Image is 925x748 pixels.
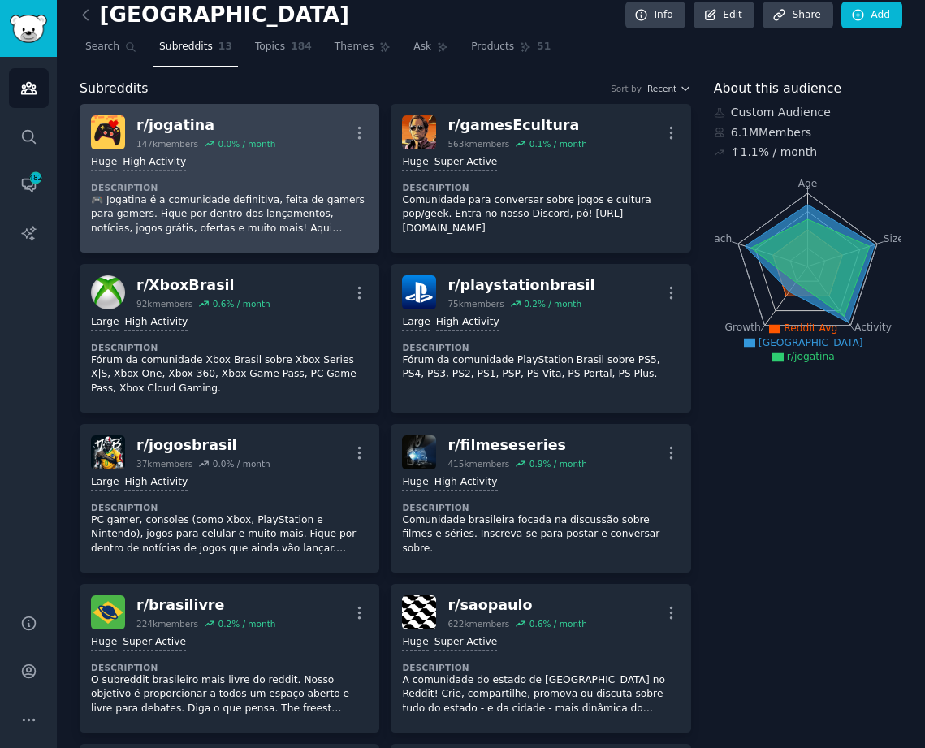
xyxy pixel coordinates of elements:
dt: Description [402,342,679,353]
p: Fórum da comunidade Xbox Brasil sobre Xbox Series X|S, Xbox One, Xbox 360, Xbox Game Pass, PC Gam... [91,353,368,396]
div: Custom Audience [714,104,902,121]
a: Subreddits13 [153,34,238,67]
div: Super Active [123,635,186,651]
a: jogosbrasilr/jogosbrasil37kmembers0.0% / monthLargeHigh ActivityDescriptionPC gamer, consoles (co... [80,424,379,573]
div: 75k members [447,298,504,309]
div: r/ filmeseseries [447,435,586,456]
div: Large [402,315,430,331]
a: Add [841,2,902,29]
p: Fórum da comunidade PlayStation Brasil sobre PS5, PS4, PS3, PS2, PS1, PSP, PS Vita, PS Portal, PS... [402,353,679,382]
a: XboxBrasilr/XboxBrasil92kmembers0.6% / monthLargeHigh ActivityDescriptionFórum da comunidade Xbox... [80,264,379,413]
tspan: Age [797,178,817,189]
a: saopaulor/saopaulo622kmembers0.6% / monthHugeSuper ActiveDescriptionA comunidade do estado de [GE... [391,584,690,733]
div: 0.6 % / month [213,298,270,309]
div: 415k members [447,458,509,469]
a: brasilivrer/brasilivre224kmembers0.2% / monthHugeSuper ActiveDescriptionO subreddit brasileiro ma... [80,584,379,733]
h2: [GEOGRAPHIC_DATA] [80,2,349,28]
div: Large [91,315,119,331]
div: Huge [402,635,428,651]
div: 147k members [136,138,198,149]
span: Subreddits [159,40,213,54]
a: Themes [329,34,397,67]
img: gamesEcultura [402,115,436,149]
div: 6.1M Members [714,124,902,141]
div: 622k members [447,618,509,629]
img: playstationbrasil [402,275,436,309]
div: 0.9 % / month [529,458,587,469]
span: 13 [218,40,232,54]
div: r/ gamesEcultura [447,115,586,136]
img: brasilivre [91,595,125,629]
span: 482 [28,172,43,184]
div: Huge [402,475,428,491]
div: High Activity [436,315,499,331]
p: Comunidade para conversar sobre jogos e cultura pop/geek. Entra no nosso Discord, pô! [URL][DOMAI... [402,193,679,236]
div: r/ saopaulo [447,595,586,616]
div: Huge [91,155,117,171]
span: Themes [335,40,374,54]
div: 0.0 % / month [213,458,270,469]
span: Search [85,40,119,54]
span: Recent [647,83,676,94]
div: 0.1 % / month [529,138,587,149]
div: High Activity [123,155,186,171]
div: r/ jogosbrasil [136,435,270,456]
span: Subreddits [80,79,149,99]
img: XboxBrasil [91,275,125,309]
dt: Description [91,182,368,193]
img: filmeseseries [402,435,436,469]
div: High Activity [124,475,188,491]
dt: Description [402,182,679,193]
a: Products51 [465,34,556,67]
span: About this audience [714,79,841,99]
div: 0.2 % / month [524,298,581,309]
div: Sort by [611,83,642,94]
span: 184 [291,40,312,54]
div: Huge [402,155,428,171]
a: gamesEculturar/gamesEcultura563kmembers0.1% / monthHugeSuper ActiveDescriptionComunidade para con... [391,104,690,253]
img: saopaulo [402,595,436,629]
div: Super Active [434,155,498,171]
dt: Description [91,342,368,353]
div: Super Active [434,635,498,651]
div: 0.0 % / month [218,138,275,149]
img: GummySearch logo [10,15,47,43]
span: Ask [413,40,431,54]
div: Huge [91,635,117,651]
div: 0.2 % / month [218,618,275,629]
tspan: Reach [702,232,733,244]
div: High Activity [124,315,188,331]
tspan: Size [883,232,903,244]
a: jogatinar/jogatina147kmembers0.0% / monthHugeHigh ActivityDescription🎮 Jogatina é a comunidade de... [80,104,379,253]
p: O subreddit brasileiro mais livre do reddit. Nosso objetivo é proporcionar a todos um espaço aber... [91,673,368,716]
div: 563k members [447,138,509,149]
span: Products [471,40,514,54]
div: 224k members [136,618,198,629]
dt: Description [402,502,679,513]
span: Reddit Avg [784,322,837,334]
p: A comunidade do estado de [GEOGRAPHIC_DATA] no Reddit! Crie, compartilhe, promova ou discuta sobr... [402,673,679,716]
button: Recent [647,83,691,94]
a: Search [80,34,142,67]
div: r/ playstationbrasil [447,275,594,296]
div: ↑ 1.1 % / month [731,144,817,161]
span: Topics [255,40,285,54]
span: [GEOGRAPHIC_DATA] [759,337,863,348]
dt: Description [91,662,368,673]
div: r/ brasilivre [136,595,275,616]
a: Topics184 [249,34,318,67]
p: 🎮 Jogatina é a comunidade definitiva, feita de gamers para gamers. Fique por dentro dos lançament... [91,193,368,236]
img: jogatina [91,115,125,149]
div: 37k members [136,458,192,469]
a: filmeseseriesr/filmeseseries415kmembers0.9% / monthHugeHigh ActivityDescriptionComunidade brasile... [391,424,690,573]
dt: Description [402,662,679,673]
dt: Description [91,502,368,513]
div: 0.6 % / month [529,618,587,629]
p: PC gamer, consoles (como Xbox, PlayStation e Nintendo), jogos para celular e muito mais. Fique po... [91,513,368,556]
img: jogosbrasil [91,435,125,469]
div: Large [91,475,119,491]
a: Ask [408,34,454,67]
a: Info [625,2,685,29]
a: Share [763,2,832,29]
span: 51 [537,40,551,54]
